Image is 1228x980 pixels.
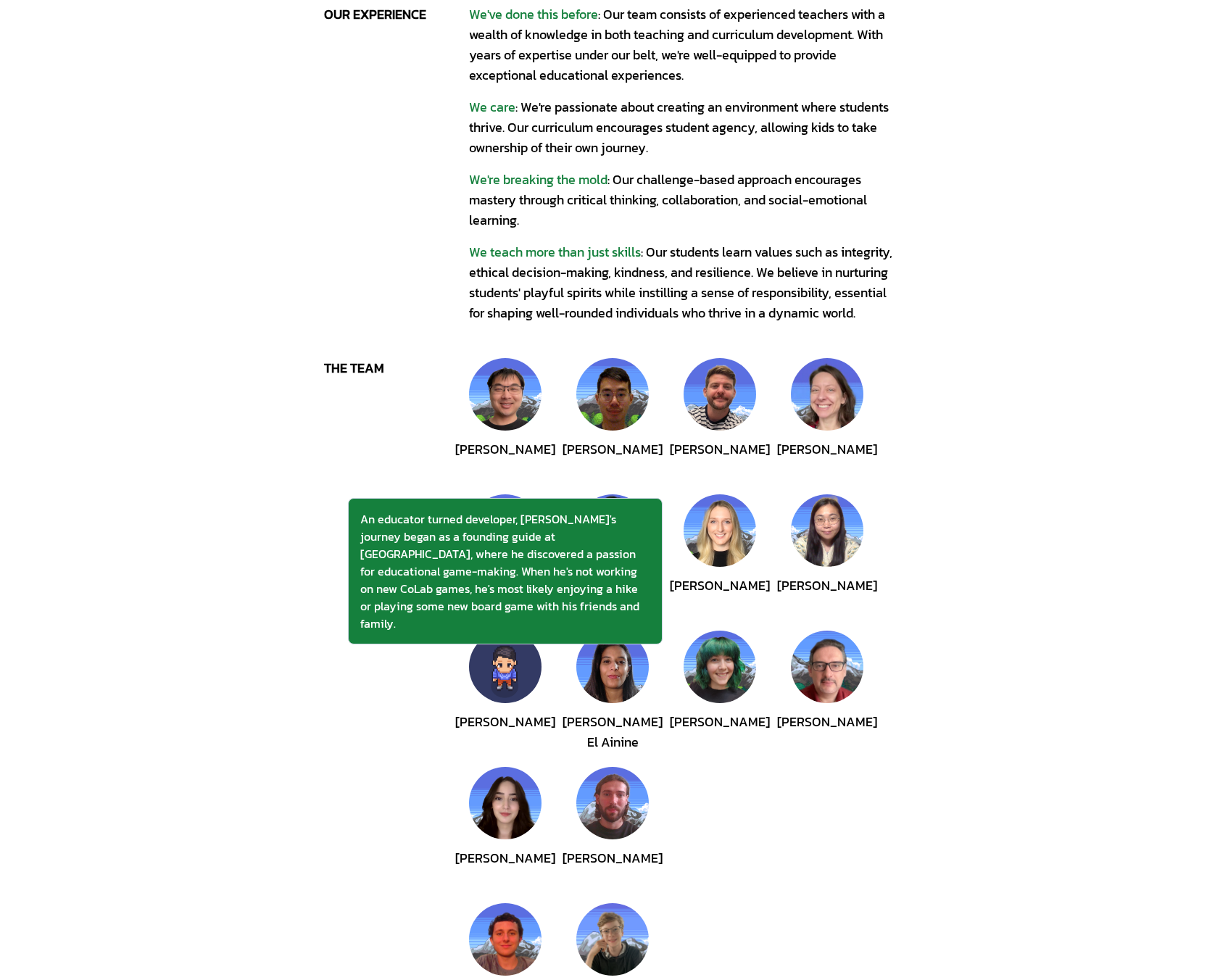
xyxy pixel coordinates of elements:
[455,439,555,483] div: [PERSON_NAME]
[469,97,515,117] span: We care
[469,903,542,976] img: Hudson
[576,494,649,619] button: Finn Blackmore[PERSON_NAME]
[455,848,555,892] div: [PERSON_NAME]
[576,903,649,976] img: Keegan
[324,4,469,25] div: our experience
[576,631,649,703] img: Sara Ahmar El Ainine
[576,631,649,755] button: Sara Ahmar El Ainine[PERSON_NAME] El Ainine
[777,712,877,755] div: [PERSON_NAME]
[563,848,663,892] div: [PERSON_NAME]
[469,97,904,158] div: : We're passionate about creating an environment where students thrive. Our curriculum encourages...
[777,576,877,619] div: [PERSON_NAME]
[791,494,863,567] img: Mia Chen
[469,358,542,483] button: Michael Chen[PERSON_NAME]
[791,631,863,703] img: Jeff Naqvi
[469,767,542,892] button: Hanae Assarikhi[PERSON_NAME]
[670,712,770,755] div: [PERSON_NAME]
[684,631,756,703] img: Kassie Vanlandingham
[576,358,649,483] button: Alan Tang[PERSON_NAME]
[576,767,649,839] img: James Morrissey
[469,4,904,86] div: : Our team consists of experienced teachers with a wealth of knowledge in both teaching and curri...
[777,439,877,483] div: [PERSON_NAME]
[791,631,863,755] button: Jeff Naqvi[PERSON_NAME]
[563,439,663,483] div: [PERSON_NAME]
[684,494,756,619] button: Natalie Pavlish[PERSON_NAME]
[469,631,542,755] button: Alex Ho[PERSON_NAME]
[469,494,542,567] img: Eric Pilcher
[563,712,663,755] div: [PERSON_NAME] El Ainine
[684,358,756,431] img: Nigel Coens
[791,358,863,483] button: Kim Monk-Goldsmith[PERSON_NAME]
[469,170,607,189] span: We're breaking the mold
[360,510,650,632] div: An educator turned developer, [PERSON_NAME]'s journey began as a founding guide at [GEOGRAPHIC_DA...
[576,494,649,567] img: Finn Blackmore
[670,439,770,483] div: [PERSON_NAME]
[576,358,649,431] img: Alan Tang
[791,358,863,431] img: Kim Monk-Goldsmith
[684,494,756,567] img: Natalie Pavlish
[684,631,756,755] button: Kassie Vanlandingham[PERSON_NAME]
[791,494,863,619] button: Mia Chen[PERSON_NAME]
[576,767,649,892] button: James Morrissey[PERSON_NAME]
[469,631,542,703] img: Alex Ho
[455,712,555,755] div: [PERSON_NAME]
[670,576,770,619] div: [PERSON_NAME]
[469,242,641,262] span: We teach more than just skills
[469,4,598,24] span: We've done this before
[469,494,542,619] button: Eric Pilcher[PERSON_NAME]
[324,358,469,378] div: the team
[469,242,904,323] div: : Our students learn values such as integrity, ethical decision-making, kindness, and resilience....
[469,358,542,431] img: Michael Chen
[469,767,542,839] img: Hanae Assarikhi
[469,170,904,231] div: : Our challenge-based approach encourages mastery through critical thinking, collaboration, and s...
[684,358,756,483] button: Nigel Coens[PERSON_NAME]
